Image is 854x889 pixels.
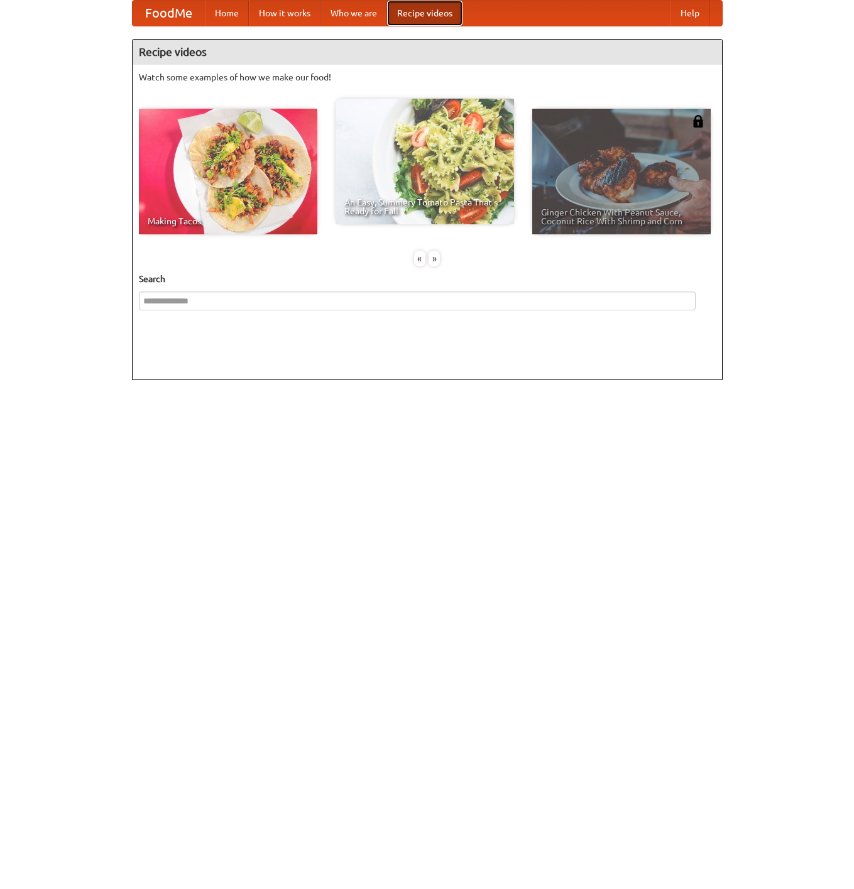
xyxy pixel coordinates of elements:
a: Help [671,1,709,26]
a: Who we are [320,1,387,26]
span: An Easy, Summery Tomato Pasta That's Ready for Fall [344,198,505,215]
span: Making Tacos [148,217,309,226]
h5: Search [139,273,716,285]
a: FoodMe [133,1,205,26]
a: Making Tacos [139,109,317,234]
div: » [429,251,440,266]
a: How it works [249,1,320,26]
h4: Recipe videos [133,40,722,65]
a: Home [205,1,249,26]
img: 483408.png [692,115,704,128]
p: Watch some examples of how we make our food! [139,71,716,84]
a: An Easy, Summery Tomato Pasta That's Ready for Fall [336,99,514,224]
div: « [414,251,425,266]
a: Recipe videos [387,1,463,26]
